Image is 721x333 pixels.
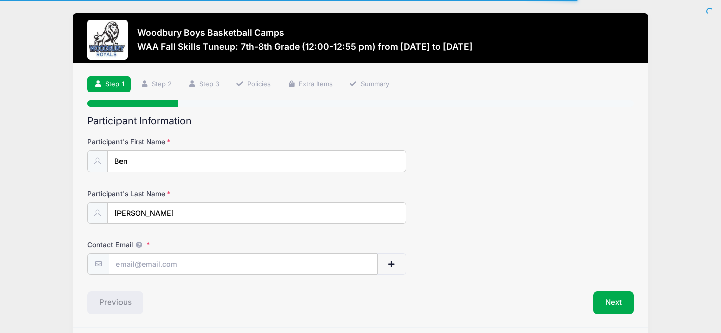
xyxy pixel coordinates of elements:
[107,150,406,172] input: Participant's First Name
[87,76,131,93] a: Step 1
[107,202,406,224] input: Participant's Last Name
[137,41,473,52] h3: WAA Fall Skills Tuneup: 7th-8th Grade (12:00-12:55 pm) from [DATE] to [DATE]
[281,76,339,93] a: Extra Items
[109,253,378,275] input: email@email.com
[87,115,634,127] h2: Participant Information
[342,76,396,93] a: Summary
[87,189,270,199] label: Participant's Last Name
[87,240,270,250] label: Contact Email
[593,291,634,314] button: Next
[181,76,226,93] a: Step 3
[137,27,473,38] h3: Woodbury Boys Basketball Camps
[229,76,278,93] a: Policies
[134,76,178,93] a: Step 2
[87,137,270,147] label: Participant's First Name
